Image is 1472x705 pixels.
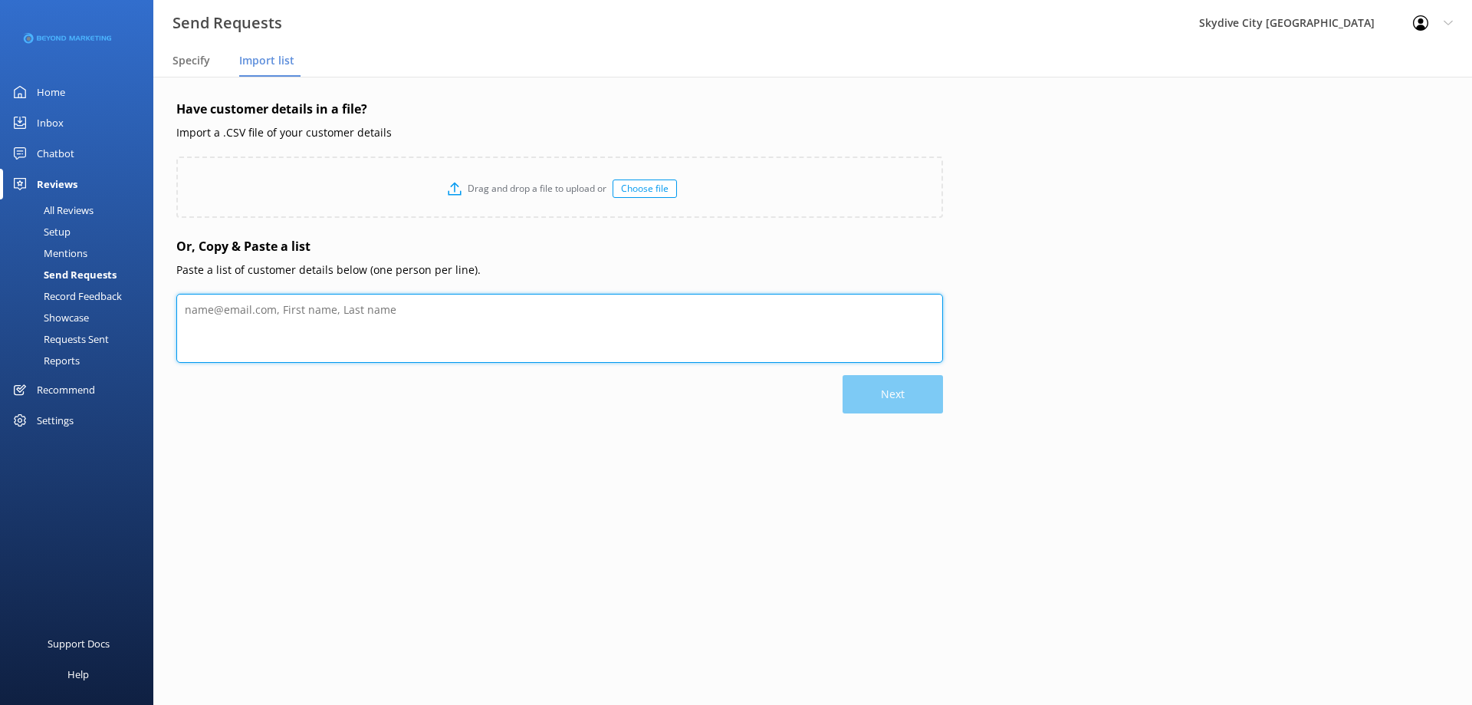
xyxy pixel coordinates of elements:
div: Help [67,659,89,690]
div: All Reviews [9,199,94,221]
a: Setup [9,221,153,242]
div: Inbox [37,107,64,138]
div: Record Feedback [9,285,122,307]
div: Reports [9,350,80,371]
a: Requests Sent [9,328,153,350]
div: Showcase [9,307,89,328]
p: Paste a list of customer details below (one person per line). [176,262,943,278]
div: Support Docs [48,628,110,659]
a: All Reviews [9,199,153,221]
div: Settings [37,405,74,436]
span: Import list [239,53,294,68]
a: Reports [9,350,153,371]
div: Setup [9,221,71,242]
h4: Or, Copy & Paste a list [176,237,943,257]
a: Showcase [9,307,153,328]
span: Specify [172,53,210,68]
div: Home [37,77,65,107]
a: Send Requests [9,264,153,285]
p: Import a .CSV file of your customer details [176,124,943,141]
a: Mentions [9,242,153,264]
div: Recommend [37,374,95,405]
img: 3-1676954853.png [23,26,111,51]
div: Mentions [9,242,87,264]
div: Send Requests [9,264,117,285]
h4: Have customer details in a file? [176,100,943,120]
div: Reviews [37,169,77,199]
div: Chatbot [37,138,74,169]
a: Record Feedback [9,285,153,307]
div: Requests Sent [9,328,109,350]
p: Drag and drop a file to upload or [462,181,613,196]
h3: Send Requests [172,11,282,35]
div: Choose file [613,180,677,198]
